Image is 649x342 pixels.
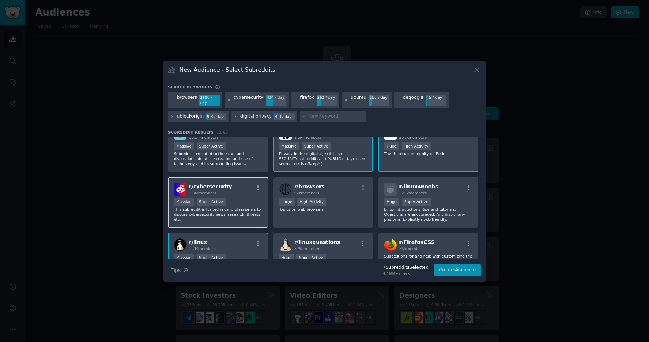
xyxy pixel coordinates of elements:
div: Massive [174,198,194,206]
div: 262 / day [317,95,337,101]
span: 325k members [294,246,322,251]
h3: New Audience - Select Subreddits [180,66,275,74]
div: 7 Subreddit s Selected [383,264,429,271]
p: This subreddit is for technical professionals to discuss cybersecurity news, research, threats, etc. [174,207,262,222]
span: 1.5M members [294,135,322,139]
div: Super Active [296,254,326,261]
button: Tips [168,264,191,277]
span: Subreddit Results [168,130,214,135]
div: 49 / day [426,95,446,101]
p: Privacy in the digital age (this is not a SECURITY subreddit, and PUBLIC data, closed source, etc... [279,151,368,166]
span: 62 / 63 [216,130,228,135]
div: 180 / day [369,95,389,101]
span: r/ linuxquestions [294,239,340,245]
div: 1190 / day [199,95,220,106]
p: Suggestions for and help with customizing the Firefox UI using CSS only. [384,254,473,264]
span: 1.7M members [189,246,216,251]
img: FirefoxCSS [384,238,397,251]
div: High Activity [297,198,326,206]
div: cybersecurity [233,95,263,106]
div: High Activity [402,142,431,150]
div: Massive [279,142,299,150]
span: 36k members [399,246,424,251]
div: 4.4M Members [383,271,429,276]
div: browsers [177,95,197,106]
div: Huge [384,142,399,150]
div: Super Active [402,198,431,206]
span: 97k members [294,191,319,195]
p: Topics on web browsers. [279,207,368,212]
div: Huge [279,254,294,261]
div: Super Active [197,142,226,150]
div: firefox [300,95,314,106]
div: ubuntu [350,95,366,106]
span: Tips [171,267,181,274]
span: 259k members [399,135,427,139]
div: 434 / day [266,95,286,101]
p: Linux introductions, tips and tutorials. Questions are encouraged. Any distro, any platform! Expl... [384,207,473,222]
p: The Ubuntu community on Reddit [384,151,473,156]
span: 325k members [399,191,427,195]
span: r/ FirefoxCSS [399,239,434,245]
div: Massive [174,254,194,261]
div: degoogle [403,95,424,106]
img: browsers [279,183,292,196]
div: Huge [384,198,399,206]
input: New Keyword [308,113,363,120]
div: Super Active [197,198,226,206]
h3: Search keywords [168,84,212,89]
div: 4.0 / day [274,113,295,120]
span: 1.3M members [189,191,216,195]
img: linuxquestions [279,238,292,251]
div: Super Active [197,254,226,261]
span: r/ browsers [294,184,325,189]
img: linux [174,238,186,251]
div: Super Active [302,142,331,150]
span: 19.9M members [189,135,218,139]
img: cybersecurity [174,183,186,196]
div: Massive [174,142,194,150]
span: r/ cybersecurity [189,184,232,189]
div: 9.3 / day [206,113,226,120]
p: Subreddit dedicated to the news and discussions about the creation and use of technology and its ... [174,151,262,166]
div: digital privacy [240,113,272,120]
div: Large [279,198,295,206]
span: r/ linux4noobs [399,184,438,189]
div: ublockorigin [177,113,204,120]
button: Create Audience [434,264,481,276]
span: r/ linux [189,239,207,245]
